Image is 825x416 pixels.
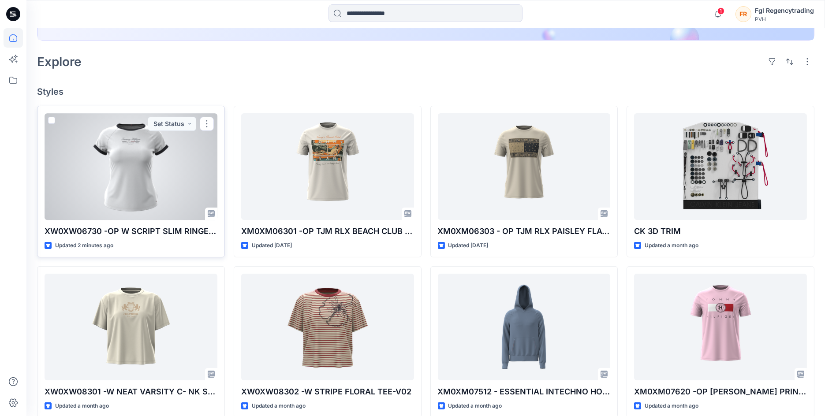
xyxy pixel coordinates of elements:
div: PVH [755,16,814,22]
p: Updated a month ago [645,241,698,250]
p: Updated a month ago [448,401,502,411]
p: XW0XW08302 -W STRIPE FLORAL TEE-V02 [241,386,414,398]
p: XM0XM07512 - ESSENTIAL INTECHNO HOODY - V01 [438,386,611,398]
p: Updated a month ago [55,401,109,411]
a: XM0XM06301 -OP TJM RLX BEACH CLUB SS TEE-V01 [241,113,414,220]
p: Updated [DATE] [252,241,292,250]
p: XM0XM07620 -OP [PERSON_NAME] PRINTED SS TEE - V01 [634,386,807,398]
div: Fgl Regencytrading [755,5,814,16]
p: XM0XM06301 -OP TJM RLX BEACH CLUB SS TEE-V01 [241,225,414,238]
a: XM0XM07620 -OP RODGER PRINTED SS TEE - V01 [634,274,807,380]
a: XM0XM07512 - ESSENTIAL INTECHNO HOODY - V01 [438,274,611,380]
p: Updated a month ago [252,401,306,411]
h2: Explore [37,55,82,69]
a: XM0XM06303 - OP TJM RLX PAISLEY FLAG SS TEE - V01 [438,113,611,220]
div: FR [735,6,751,22]
h4: Styles [37,86,814,97]
a: XW0XW08301 -W NEAT VARSITY C- NK SS TEE-V02 [45,274,217,380]
a: XW0XW06730 -OP W SCRIPT SLIM RINGER SS TEE-V01 [45,113,217,220]
a: CK 3D TRIM [634,113,807,220]
p: Updated 2 minutes ago [55,241,113,250]
p: Updated [DATE] [448,241,489,250]
p: CK 3D TRIM [634,225,807,238]
a: XW0XW08302 -W STRIPE FLORAL TEE-V02 [241,274,414,380]
p: XW0XW06730 -OP W SCRIPT SLIM RINGER SS TEE-V01 [45,225,217,238]
span: 1 [717,7,724,15]
p: Updated a month ago [645,401,698,411]
p: XM0XM06303 - OP TJM RLX PAISLEY FLAG SS TEE - V01 [438,225,611,238]
p: XW0XW08301 -W NEAT VARSITY C- NK SS TEE-V02 [45,386,217,398]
